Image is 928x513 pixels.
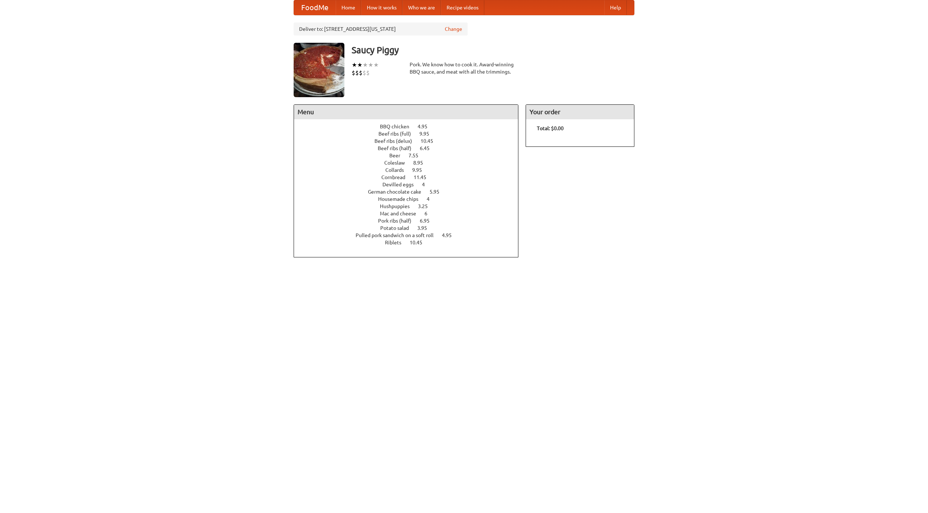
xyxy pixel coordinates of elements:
li: ★ [368,61,373,69]
h4: Menu [294,105,518,119]
b: Total: $0.00 [537,125,564,131]
span: 5.95 [430,189,447,195]
span: 10.45 [420,138,440,144]
div: Pork. We know how to cook it. Award-winning BBQ sauce, and meat with all the trimmings. [410,61,518,75]
span: Collards [385,167,411,173]
a: Devilled eggs 4 [382,182,438,187]
span: Beef ribs (delux) [374,138,419,144]
span: Pork ribs (half) [378,218,419,224]
a: BBQ chicken 4.95 [380,124,441,129]
span: Pulled pork sandwich on a soft roll [356,232,441,238]
a: German chocolate cake 5.95 [368,189,453,195]
span: Beef ribs (full) [378,131,418,137]
a: Hushpuppies 3.25 [380,203,441,209]
li: $ [362,69,366,77]
span: Beef ribs (half) [378,145,419,151]
li: $ [359,69,362,77]
span: 6.95 [420,218,437,224]
span: 8.95 [413,160,430,166]
a: Beef ribs (full) 9.95 [378,131,443,137]
span: 9.95 [419,131,436,137]
img: angular.jpg [294,43,344,97]
span: BBQ chicken [380,124,417,129]
a: Recipe videos [441,0,484,15]
span: 4.95 [418,124,435,129]
a: Beef ribs (half) 6.45 [378,145,443,151]
li: $ [352,69,355,77]
a: Housemade chips 4 [378,196,443,202]
span: 3.25 [418,203,435,209]
span: 11.45 [414,174,434,180]
a: Who we are [402,0,441,15]
h4: Your order [526,105,634,119]
a: Beer 7.55 [389,153,432,158]
li: $ [355,69,359,77]
span: German chocolate cake [368,189,428,195]
a: Potato salad 3.95 [380,225,440,231]
li: ★ [373,61,379,69]
a: Collards 9.95 [385,167,435,173]
li: ★ [352,61,357,69]
span: Mac and cheese [380,211,423,216]
span: 6.45 [420,145,437,151]
a: Cornbread 11.45 [381,174,440,180]
span: Coleslaw [384,160,412,166]
a: Beef ribs (delux) 10.45 [374,138,447,144]
span: Devilled eggs [382,182,421,187]
a: Riblets 10.45 [385,240,436,245]
a: Coleslaw 8.95 [384,160,436,166]
li: ★ [357,61,362,69]
li: $ [366,69,370,77]
a: Change [445,25,462,33]
span: 4 [422,182,432,187]
li: ★ [362,61,368,69]
span: 4 [427,196,437,202]
span: 4.95 [442,232,459,238]
span: Potato salad [380,225,416,231]
span: Cornbread [381,174,413,180]
span: Housemade chips [378,196,426,202]
a: Mac and cheese 6 [380,211,441,216]
a: Help [604,0,627,15]
div: Deliver to: [STREET_ADDRESS][US_STATE] [294,22,468,36]
span: 10.45 [410,240,430,245]
h3: Saucy Piggy [352,43,634,57]
a: Home [336,0,361,15]
a: FoodMe [294,0,336,15]
span: Riblets [385,240,409,245]
span: Hushpuppies [380,203,417,209]
span: 7.55 [409,153,426,158]
span: 9.95 [412,167,429,173]
span: Beer [389,153,407,158]
span: 6 [424,211,435,216]
a: How it works [361,0,402,15]
a: Pulled pork sandwich on a soft roll 4.95 [356,232,465,238]
span: 3.95 [417,225,434,231]
a: Pork ribs (half) 6.95 [378,218,443,224]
